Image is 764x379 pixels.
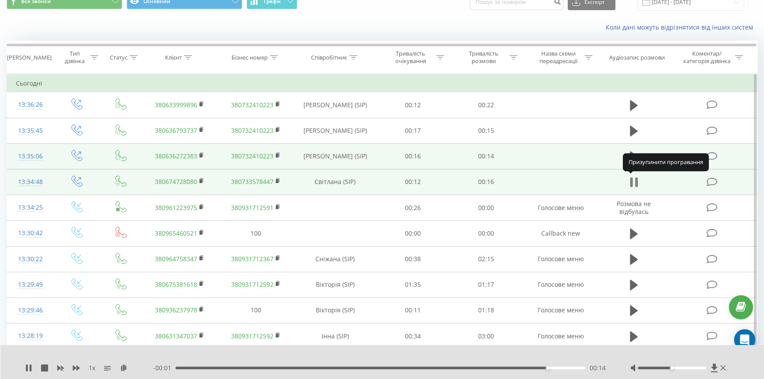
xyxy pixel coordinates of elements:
td: 00:11 [376,297,449,323]
div: Співробітник [311,54,347,61]
div: Тривалість розмови [460,50,507,65]
td: 00:26 [376,195,449,221]
a: 380633999896 [155,101,197,109]
div: Коментар/категорія дзвінка [681,50,733,65]
div: Назва схеми переадресації [535,50,582,65]
td: 00:34 [376,323,449,349]
div: 13:34:25 [16,199,45,216]
div: Аудіозапис розмови [609,54,665,61]
td: Інна (SIP) [294,323,376,349]
div: Open Intercom Messenger [734,329,755,350]
div: 13:34:48 [16,173,45,191]
td: 00:38 [376,246,449,272]
div: 13:36:26 [16,96,45,113]
td: 00:12 [376,92,449,118]
div: Тип дзвінка [62,50,88,65]
td: 00:22 [449,92,523,118]
div: [PERSON_NAME] [7,54,52,61]
td: 03:00 [449,323,523,349]
td: 00:14 [449,143,523,169]
a: 380732410223 [231,126,273,135]
td: 00:17 [376,118,449,143]
td: 00:15 [449,118,523,143]
a: 380631347037 [155,332,197,340]
div: 13:29:46 [16,302,45,319]
td: 00:12 [376,169,449,195]
a: 380961223975 [155,203,197,212]
a: 380964758347 [155,255,197,263]
a: 380636272383 [155,152,197,160]
td: Сьогодні [7,75,757,92]
td: 100 [218,297,294,323]
td: Голосове меню [523,297,599,323]
div: Бізнес номер [232,54,268,61]
td: 00:00 [449,195,523,221]
a: 380636793737 [155,126,197,135]
a: 380674728080 [155,177,197,186]
a: 380732410223 [231,101,273,109]
div: 13:35:45 [16,122,45,139]
td: Світлана (SIP) [294,169,376,195]
td: Сніжана (SIP) [294,246,376,272]
td: [PERSON_NAME] (SIP) [294,118,376,143]
div: 13:29:49 [16,276,45,293]
a: 380931712592 [231,280,273,289]
a: 380931712592 [231,332,273,340]
td: Голосове меню [523,323,599,349]
div: 13:28:19 [16,327,45,345]
span: 00:14 [590,364,606,372]
span: - 00:01 [153,364,176,372]
a: 380732410223 [231,152,273,160]
div: 13:35:06 [16,148,45,165]
a: 380965460521 [155,229,197,237]
div: Accessibility label [546,366,550,370]
td: [PERSON_NAME] (SIP) [294,92,376,118]
td: 00:16 [376,143,449,169]
a: 380733578447 [231,177,273,186]
td: Голосове меню [523,195,599,221]
td: Голосове меню [523,246,599,272]
a: 380931712591 [231,203,273,212]
div: 13:30:42 [16,225,45,242]
td: 01:35 [376,272,449,297]
div: 13:30:22 [16,251,45,268]
td: 00:16 [449,169,523,195]
td: Callback new [523,221,599,246]
div: Клієнт [165,54,182,61]
a: 380936237978 [155,306,197,314]
span: 1 x [89,364,95,372]
td: 00:00 [376,221,449,246]
td: 00:00 [449,221,523,246]
td: 01:18 [449,297,523,323]
td: 100 [218,221,294,246]
a: 380931712367 [231,255,273,263]
div: Статус [110,54,127,61]
td: Вікторія (SIP) [294,297,376,323]
td: 02:15 [449,246,523,272]
td: 01:17 [449,272,523,297]
a: Коли дані можуть відрізнятися вiд інших систем [606,23,757,31]
td: [PERSON_NAME] (SIP) [294,143,376,169]
span: Розмова не відбулась [617,199,651,216]
td: Голосове меню [523,272,599,297]
div: Призупинити програвання [623,154,709,171]
div: Accessibility label [670,366,674,370]
div: Тривалість очікування [387,50,434,65]
a: 380675381618 [155,280,197,289]
td: Вікторія (SIP) [294,272,376,297]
